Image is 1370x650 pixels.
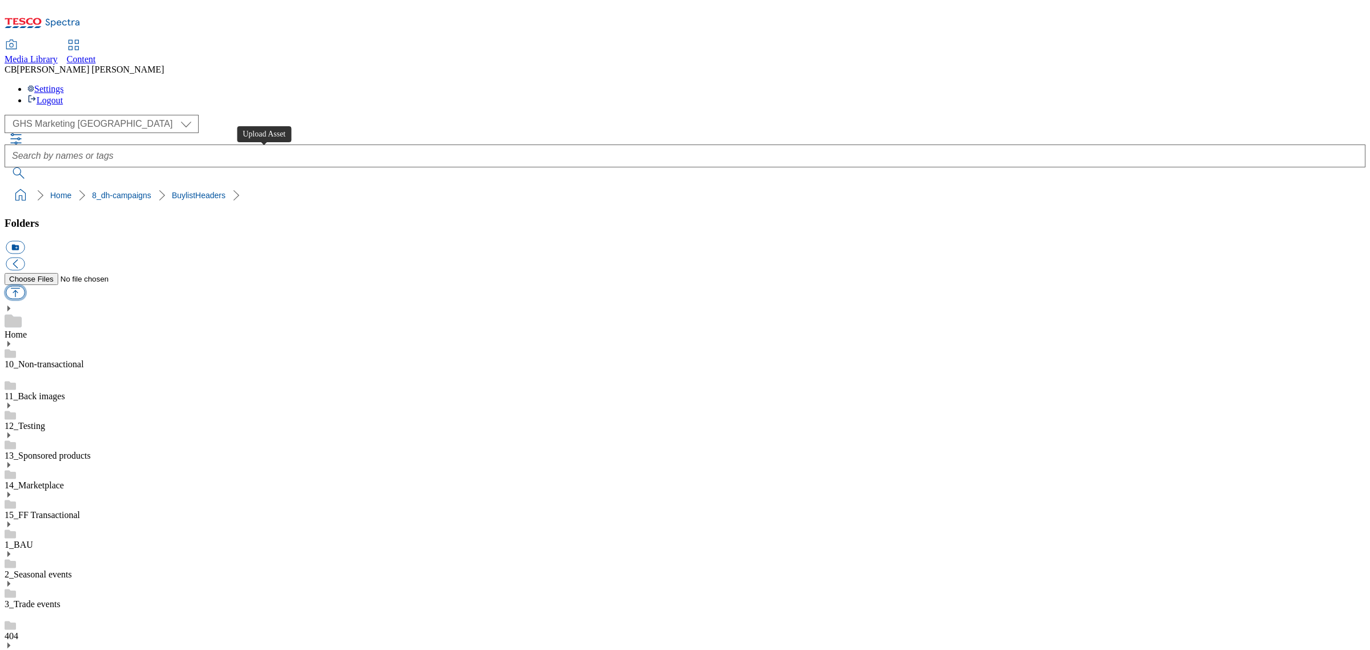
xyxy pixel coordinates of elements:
[5,54,58,64] span: Media Library
[5,569,72,579] a: 2_Seasonal events
[27,95,63,105] a: Logout
[11,186,30,204] a: home
[5,631,18,641] a: 404
[5,330,27,339] a: Home
[5,41,58,65] a: Media Library
[5,359,84,369] a: 10_Non-transactional
[5,391,65,401] a: 11_Back images
[17,65,164,74] span: [PERSON_NAME] [PERSON_NAME]
[50,191,71,200] a: Home
[172,191,225,200] a: BuylistHeaders
[5,184,1365,206] nav: breadcrumb
[67,54,96,64] span: Content
[67,41,96,65] a: Content
[5,217,1365,230] h3: Folders
[5,599,61,609] a: 3_Trade events
[92,191,151,200] a: 8_dh-campaigns
[5,510,80,520] a: 15_FF Transactional
[5,145,1365,167] input: Search by names or tags
[5,65,17,74] span: CB
[5,540,33,549] a: 1_BAU
[27,84,64,94] a: Settings
[5,451,91,460] a: 13_Sponsored products
[5,421,45,431] a: 12_Testing
[5,480,64,490] a: 14_Marketplace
